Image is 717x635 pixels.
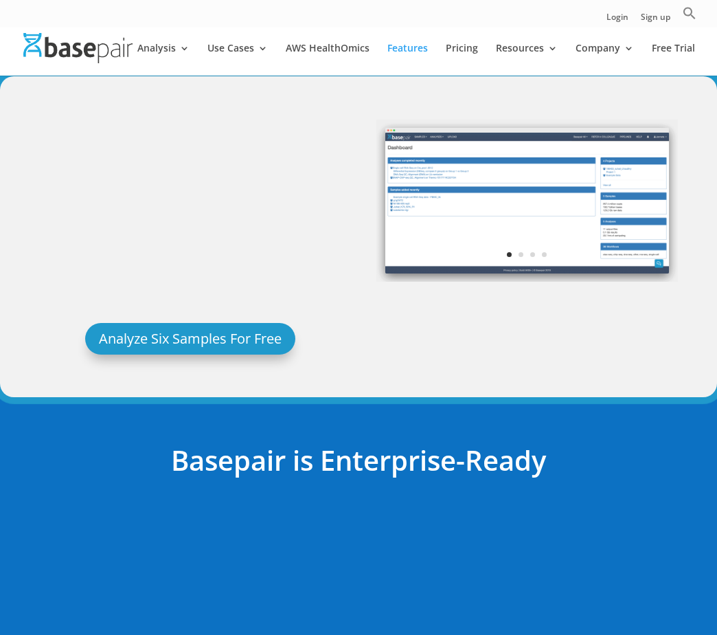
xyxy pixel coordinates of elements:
[641,13,670,27] a: Sign up
[542,252,547,257] a: 4
[85,323,295,355] a: Analyze Six Samples For Free
[496,43,558,76] a: Resources
[207,43,268,76] a: Use Cases
[606,13,628,27] a: Login
[507,252,512,257] a: 1
[387,43,428,76] a: Features
[286,43,369,76] a: AWS HealthOmics
[23,33,133,63] img: Basepair
[71,441,645,487] h2: Basepair is Enterprise-Ready
[376,120,678,282] img: screely-1570826147681.png
[683,6,696,20] svg: Search
[137,43,190,76] a: Analysis
[530,252,535,257] a: 3
[446,43,478,76] a: Pricing
[652,43,695,76] a: Free Trial
[683,6,696,27] a: Search Icon Link
[519,252,523,257] a: 2
[576,43,634,76] a: Company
